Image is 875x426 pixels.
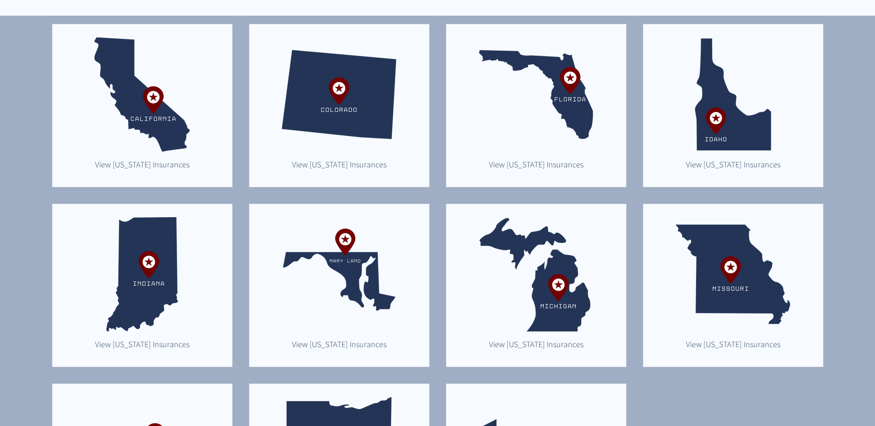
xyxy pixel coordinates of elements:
span: View [US_STATE] Insurances [489,159,583,170]
span: View [US_STATE] Insurances [95,339,190,349]
span: View [US_STATE] Insurances [95,159,190,170]
img: TelebehavioralHealth.US Placeholder [282,217,396,331]
span: View [US_STATE] Insurances [686,159,780,170]
span: View [US_STATE] Insurances [292,339,387,349]
a: View Michigan Insurances [484,337,589,351]
a: View California Insurances [90,157,195,171]
img: TelebehavioralHealth.US Placeholder [676,217,790,331]
img: TelebehavioralHealth.US Placeholder [85,217,199,331]
img: TelebehavioralHealth.US Placeholder [479,217,593,331]
img: TelebehavioralHealth.US Placeholder [85,37,199,152]
span: View [US_STATE] Insurances [686,339,780,349]
a: View Idaho Insurances [681,157,786,171]
a: View Missouri Insurances [681,337,786,351]
img: TelebehavioralHealth.US Placeholder [676,37,790,152]
img: TelebehavioralHealth.US Placeholder [479,37,593,152]
a: View Colorado Insurances [287,157,392,171]
img: TelebehavioralHealth.US Placeholder [282,37,396,152]
a: View Indiana Insurances [90,337,195,351]
span: View [US_STATE] Insurances [292,159,387,170]
span: View [US_STATE] Insurances [489,339,583,349]
a: View Maryland Insurances [287,337,392,351]
a: View Florida Insurances [484,157,589,171]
